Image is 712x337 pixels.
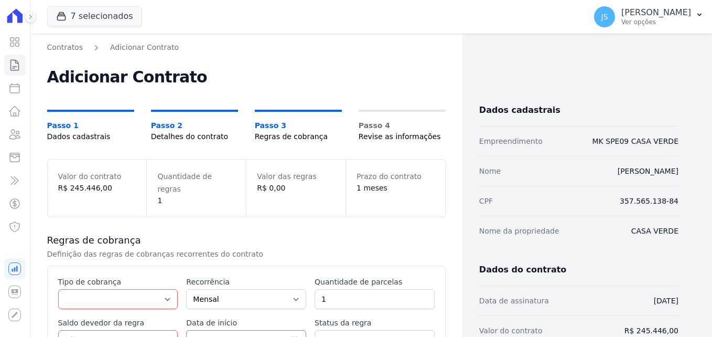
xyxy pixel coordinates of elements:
h3: Regras de cobrança [47,234,446,247]
dt: Valor do contrato [479,324,543,337]
nav: Progress [47,110,446,142]
dt: Quantidade de regras [157,170,235,195]
dd: [DATE] [654,294,678,307]
label: Quantidade de parcelas [315,277,435,287]
label: Saldo devedor da regra [58,318,178,328]
dt: Nome [479,165,501,177]
span: Detalhes do contrato [151,131,238,142]
span: Passo 2 [151,120,238,131]
label: Recorrência [186,277,306,287]
dd: 1 meses [357,183,435,194]
button: 7 selecionados [47,6,142,26]
nav: Breadcrumb [47,42,446,53]
a: Contratos [47,42,83,53]
dt: Valor das regras [257,170,335,183]
span: Passo 4 [359,120,446,131]
h2: Adicionar Contrato [47,70,446,85]
dd: [PERSON_NAME] [618,165,678,177]
dd: R$ 245.446,00 [58,183,136,194]
a: Adicionar Contrato [110,42,179,53]
span: Regras de cobrança [255,131,342,142]
label: Tipo de cobrança [58,277,178,287]
dd: R$ 0,00 [257,183,335,194]
p: Definição das regras de cobranças recorrentes do contrato [47,249,400,259]
dd: 357.565.138-84 [620,195,678,207]
p: [PERSON_NAME] [621,7,691,18]
h3: Dados cadastrais [479,103,678,118]
dt: Empreendimento [479,135,543,148]
span: Passo 1 [47,120,134,131]
span: JS [601,13,608,20]
dt: Prazo do contrato [357,170,435,183]
p: Ver opções [621,18,691,26]
dt: Nome da propriedade [479,225,559,237]
label: Data de início [186,318,306,328]
span: Passo 3 [255,120,342,131]
dd: 1 [157,195,235,206]
h3: Dados do contrato [479,262,678,277]
dd: MK SPE09 CASA VERDE [592,135,678,148]
span: Revise as informações [359,131,446,142]
dt: Data de assinatura [479,294,549,307]
span: Dados cadastrais [47,131,134,142]
dd: CASA VERDE [631,225,678,237]
button: JS [PERSON_NAME] Ver opções [586,2,712,31]
label: Status da regra [315,318,435,328]
dt: CPF [479,195,493,207]
dd: R$ 245.446,00 [624,324,678,337]
dt: Valor do contrato [58,170,136,183]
